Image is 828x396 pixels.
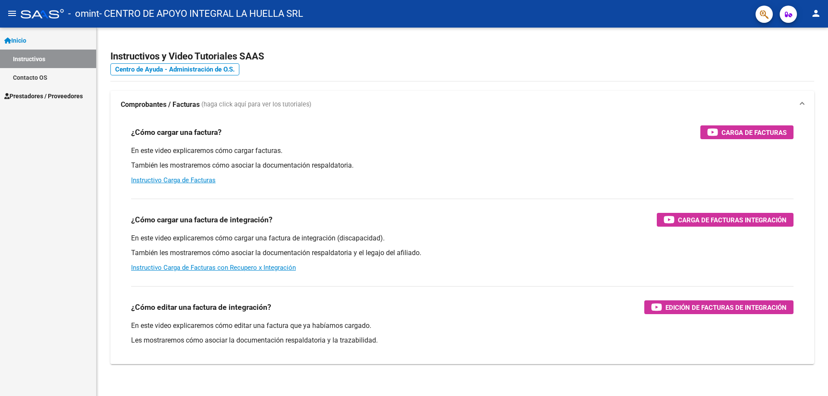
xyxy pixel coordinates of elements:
[644,300,793,314] button: Edición de Facturas de integración
[4,36,26,45] span: Inicio
[657,213,793,227] button: Carga de Facturas Integración
[131,248,793,258] p: También les mostraremos cómo asociar la documentación respaldatoria y el legajo del afiliado.
[110,63,239,75] a: Centro de Ayuda - Administración de O.S.
[68,4,99,23] span: - omint
[131,126,222,138] h3: ¿Cómo cargar una factura?
[131,321,793,331] p: En este video explicaremos cómo editar una factura que ya habíamos cargado.
[7,8,17,19] mat-icon: menu
[811,8,821,19] mat-icon: person
[110,91,814,118] mat-expansion-panel-header: Comprobantes / Facturas (haga click aquí para ver los tutoriales)
[131,234,793,243] p: En este video explicaremos cómo cargar una factura de integración (discapacidad).
[110,118,814,364] div: Comprobantes / Facturas (haga click aquí para ver los tutoriales)
[665,302,787,313] span: Edición de Facturas de integración
[131,146,793,156] p: En este video explicaremos cómo cargar facturas.
[131,336,793,345] p: Les mostraremos cómo asociar la documentación respaldatoria y la trazabilidad.
[799,367,819,387] iframe: Intercom live chat
[4,91,83,101] span: Prestadores / Proveedores
[131,264,296,271] a: Instructivo Carga de Facturas con Recupero x Integración
[721,127,787,138] span: Carga de Facturas
[131,176,216,184] a: Instructivo Carga de Facturas
[121,100,200,109] strong: Comprobantes / Facturas
[131,161,793,170] p: También les mostraremos cómo asociar la documentación respaldatoria.
[110,48,814,65] h2: Instructivos y Video Tutoriales SAAS
[131,301,271,313] h3: ¿Cómo editar una factura de integración?
[678,215,787,225] span: Carga de Facturas Integración
[131,214,273,226] h3: ¿Cómo cargar una factura de integración?
[201,100,311,109] span: (haga click aquí para ver los tutoriales)
[700,125,793,139] button: Carga de Facturas
[99,4,303,23] span: - CENTRO DE APOYO INTEGRAL LA HUELLA SRL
